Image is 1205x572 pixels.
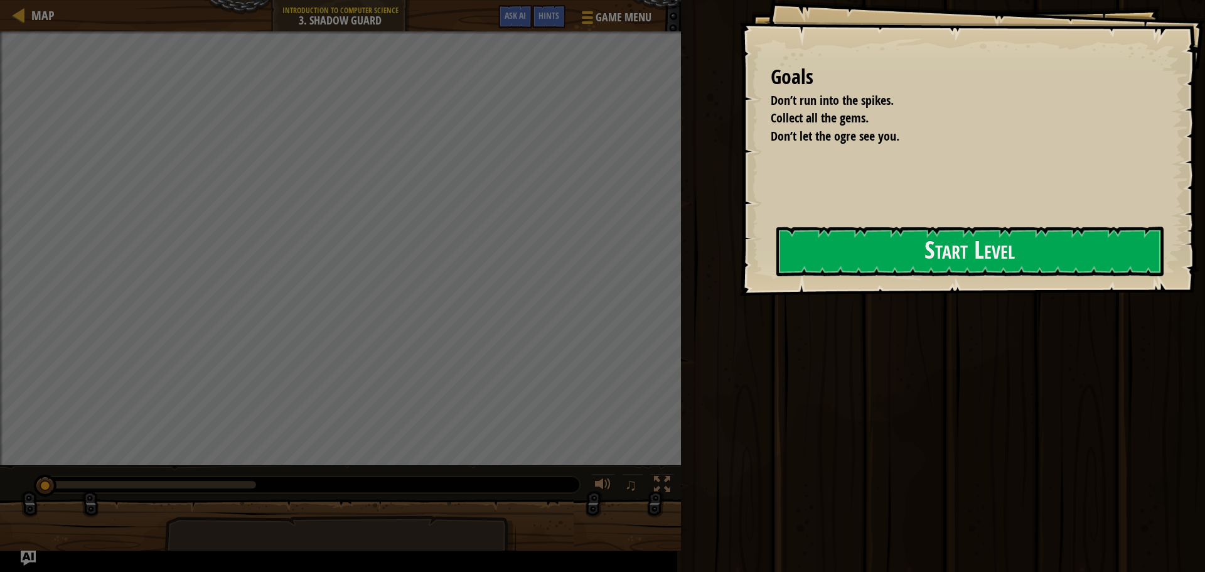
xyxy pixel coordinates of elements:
span: Hints [538,9,559,21]
li: Don’t let the ogre see you. [755,127,1158,146]
span: Collect all the gems. [771,109,869,126]
button: Game Menu [572,5,659,35]
span: Game Menu [596,9,651,26]
div: Goals [771,63,1161,92]
span: Don’t let the ogre see you. [771,127,899,144]
span: Map [31,7,55,24]
button: Ask AI [498,5,532,28]
li: Collect all the gems. [755,109,1158,127]
button: Toggle fullscreen [650,473,675,499]
li: Don’t run into the spikes. [755,92,1158,110]
button: ♫ [622,473,643,499]
button: Adjust volume [591,473,616,499]
a: Map [25,7,55,24]
button: Ask AI [21,551,36,566]
span: ♫ [624,475,637,494]
span: Ask AI [505,9,526,21]
button: Start Level [776,227,1164,276]
span: Don’t run into the spikes. [771,92,894,109]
